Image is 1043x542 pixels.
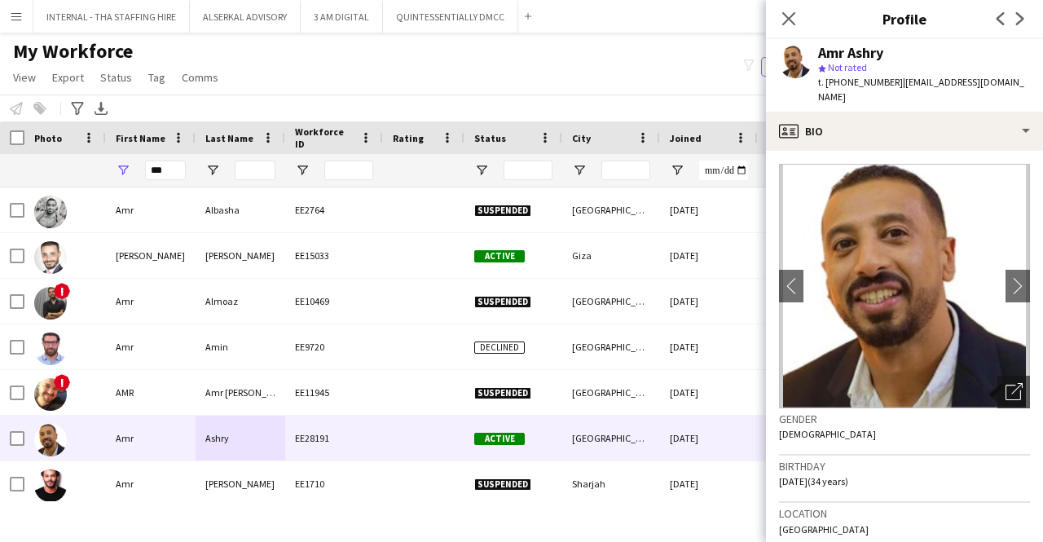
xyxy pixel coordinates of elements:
div: Albasha [196,187,285,232]
div: Amr [106,279,196,324]
div: EE28191 [285,416,383,460]
div: [DATE] [660,461,758,506]
a: Status [94,67,139,88]
a: Export [46,67,90,88]
button: Open Filter Menu [116,163,130,178]
a: Tag [142,67,172,88]
img: Amr Atef [34,469,67,502]
span: | [EMAIL_ADDRESS][DOMAIN_NAME] [818,76,1024,103]
span: First Name [116,132,165,144]
span: City [572,132,591,144]
h3: Gender [779,412,1030,426]
img: Amr Almoaz [34,287,67,319]
div: EE15033 [285,233,383,278]
app-action-btn: Advanced filters [68,99,87,118]
h3: Profile [766,8,1043,29]
span: Workforce ID [295,126,354,150]
span: Photo [34,132,62,144]
span: My Workforce [13,39,133,64]
img: AMR Amr Ahmed abdulaal mohamed [34,378,67,411]
span: Status [100,70,132,85]
button: Open Filter Menu [205,163,220,178]
input: City Filter Input [601,161,650,180]
span: t. [PHONE_NUMBER] [818,76,903,88]
app-action-btn: Export XLSX [91,99,111,118]
img: Amr Albasha [34,196,67,228]
div: Open photos pop-in [997,376,1030,408]
div: Bio [766,112,1043,151]
button: INTERNAL - THA STAFFING HIRE [33,1,190,33]
span: Last Name [205,132,253,144]
div: [DATE] [660,370,758,415]
div: [PERSON_NAME] [106,233,196,278]
button: Open Filter Menu [474,163,489,178]
a: Comms [175,67,225,88]
button: Open Filter Menu [572,163,587,178]
span: Suspended [474,296,531,308]
div: Amr [106,324,196,369]
div: Amin [196,324,285,369]
div: [PERSON_NAME] [196,233,285,278]
span: View [13,70,36,85]
div: Amr Ashry [818,46,883,60]
span: Rating [393,132,424,144]
div: Amr [106,461,196,506]
input: Last Name Filter Input [235,161,275,180]
div: AMR [106,370,196,415]
div: Amr [106,187,196,232]
div: [DATE] [660,279,758,324]
button: Open Filter Menu [670,163,684,178]
div: 651 days [758,233,856,278]
div: Sharjah [562,461,660,506]
div: Ashry [196,416,285,460]
img: Amr Ashry [34,424,67,456]
span: ! [54,283,70,299]
span: Tag [148,70,165,85]
a: View [7,67,42,88]
div: [DATE] [660,416,758,460]
img: Amr Amin [34,333,67,365]
span: Not rated [828,61,867,73]
span: [DATE] (34 years) [779,475,848,487]
span: Suspended [474,387,531,399]
span: Export [52,70,84,85]
div: [DATE] [660,233,758,278]
span: Comms [182,70,218,85]
div: [DATE] [660,324,758,369]
span: [GEOGRAPHIC_DATA] [779,523,869,535]
input: Joined Filter Input [699,161,748,180]
span: Active [474,250,525,262]
img: Crew avatar or photo [779,164,1030,408]
span: Suspended [474,205,531,217]
input: Workforce ID Filter Input [324,161,373,180]
button: Open Filter Menu [295,163,310,178]
button: QUINTESSENTIALLY DMCC [383,1,518,33]
div: EE2764 [285,187,383,232]
button: 3 AM DIGITAL [301,1,383,33]
span: Active [474,433,525,445]
img: Amr Ali Abdellatif Ali [34,241,67,274]
div: [PERSON_NAME] [196,461,285,506]
div: EE11945 [285,370,383,415]
span: Suspended [474,478,531,491]
input: Status Filter Input [504,161,552,180]
div: [GEOGRAPHIC_DATA] [562,187,660,232]
div: [GEOGRAPHIC_DATA] [562,279,660,324]
div: Giza [562,233,660,278]
div: Almoaz [196,279,285,324]
span: Status [474,132,506,144]
button: ALSERKAL ADVISORY [190,1,301,33]
span: Joined [670,132,702,144]
div: [GEOGRAPHIC_DATA] [562,416,660,460]
div: [DATE] [660,187,758,232]
div: [GEOGRAPHIC_DATA] [562,370,660,415]
input: First Name Filter Input [145,161,186,180]
span: Declined [474,342,525,354]
div: Amr [PERSON_NAME] [PERSON_NAME] [196,370,285,415]
h3: Location [779,506,1030,521]
span: ! [54,374,70,390]
button: Everyone5,960 [761,57,843,77]
div: EE9720 [285,324,383,369]
div: [GEOGRAPHIC_DATA] [562,324,660,369]
span: [DEMOGRAPHIC_DATA] [779,428,876,440]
